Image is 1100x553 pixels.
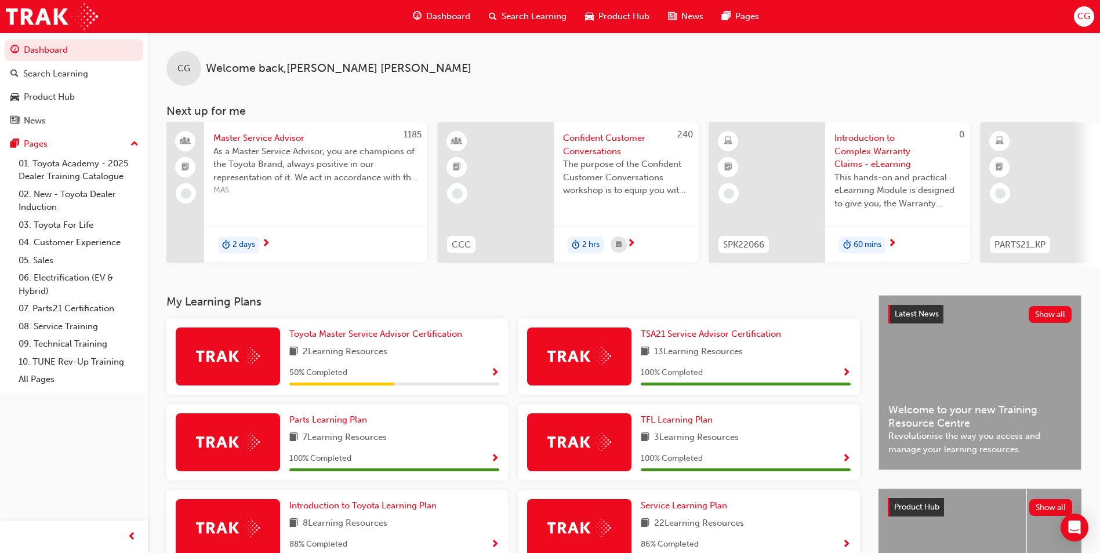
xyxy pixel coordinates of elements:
[713,5,768,28] a: pages-iconPages
[303,345,387,359] span: 2 Learning Resources
[10,92,19,103] span: car-icon
[724,160,732,175] span: booktick-icon
[289,431,298,445] span: book-icon
[888,305,1072,323] a: Latest NewsShow all
[181,188,191,199] span: learningRecordVerb_NONE-icon
[959,129,964,140] span: 0
[1074,6,1094,27] button: CG
[641,345,649,359] span: book-icon
[213,145,418,184] span: As a Master Service Advisor, you are champions of the Toyota Brand, always positive in our repres...
[616,238,622,252] span: calendar-icon
[1029,306,1072,323] button: Show all
[843,238,851,253] span: duration-icon
[130,137,139,152] span: up-icon
[1077,10,1090,23] span: CG
[262,239,270,249] span: next-icon
[585,9,594,24] span: car-icon
[854,238,881,252] span: 60 mins
[453,160,461,175] span: booktick-icon
[289,499,441,512] a: Introduction to Toyota Learning Plan
[5,86,143,108] a: Product Hub
[491,368,499,379] span: Show Progress
[14,216,143,234] a: 03. Toyota For Life
[547,433,611,451] img: Trak
[181,160,190,175] span: booktick-icon
[681,10,703,23] span: News
[491,454,499,464] span: Show Progress
[289,413,372,427] a: Parts Learning Plan
[289,366,347,380] span: 50 % Completed
[842,452,851,466] button: Show Progress
[842,454,851,464] span: Show Progress
[5,63,143,85] a: Search Learning
[452,188,463,199] span: learningRecordVerb_NONE-icon
[10,45,19,56] span: guage-icon
[489,9,497,24] span: search-icon
[196,347,260,365] img: Trak
[222,238,230,253] span: duration-icon
[491,366,499,380] button: Show Progress
[834,171,961,210] span: This hands-on and practical eLearning Module is designed to give you, the Warranty Administrator/...
[5,39,143,61] a: Dashboard
[24,90,75,104] div: Product Hub
[842,366,851,380] button: Show Progress
[641,500,727,511] span: Service Learning Plan
[722,9,731,24] span: pages-icon
[888,498,1072,516] a: Product HubShow all
[641,413,717,427] a: TFL Learning Plan
[166,122,427,263] a: 1185Master Service AdvisorAs a Master Service Advisor, you are champions of the Toyota Brand, alw...
[995,188,1005,199] span: learningRecordVerb_NONE-icon
[491,540,499,550] span: Show Progress
[994,238,1045,252] span: PARTS21_KP
[709,122,970,263] a: 0SPK22066Introduction to Complex Warranty Claims - eLearningThis hands-on and practical eLearning...
[23,67,88,81] div: Search Learning
[404,5,480,28] a: guage-iconDashboard
[834,132,961,171] span: Introduction to Complex Warranty Claims - eLearning
[10,69,19,79] span: search-icon
[659,5,713,28] a: news-iconNews
[888,239,896,249] span: next-icon
[303,516,387,531] span: 8 Learning Resources
[181,134,190,149] span: people-icon
[128,530,136,544] span: prev-icon
[1029,499,1073,516] button: Show all
[426,10,470,23] span: Dashboard
[289,538,347,551] span: 88 % Completed
[895,309,939,319] span: Latest News
[627,239,636,249] span: next-icon
[842,540,851,550] span: Show Progress
[166,295,860,308] h3: My Learning Plans
[996,160,1004,175] span: booktick-icon
[668,9,677,24] span: news-icon
[641,538,699,551] span: 86 % Completed
[14,318,143,336] a: 08. Service Training
[1061,514,1088,541] div: Open Intercom Messenger
[888,403,1072,430] span: Welcome to your new Training Resource Centre
[5,133,143,155] button: Pages
[196,433,260,451] img: Trak
[438,122,699,263] a: 240CCCConfident Customer ConversationsThe purpose of the Confident Customer Conversations worksho...
[996,134,1004,149] span: learningResourceType_ELEARNING-icon
[10,116,19,126] span: news-icon
[641,414,713,425] span: TFL Learning Plan
[14,234,143,252] a: 04. Customer Experience
[5,110,143,132] a: News
[641,329,781,339] span: TSA21 Service Advisor Certification
[677,129,693,140] span: 240
[563,158,689,197] span: The purpose of the Confident Customer Conversations workshop is to equip you with tools to commun...
[547,347,611,365] img: Trak
[582,238,600,252] span: 2 hrs
[654,431,739,445] span: 3 Learning Resources
[894,502,939,512] span: Product Hub
[576,5,659,28] a: car-iconProduct Hub
[6,3,98,30] img: Trak
[413,9,422,24] span: guage-icon
[289,345,298,359] span: book-icon
[404,129,422,140] span: 1185
[641,499,732,512] a: Service Learning Plan
[289,414,367,425] span: Parts Learning Plan
[842,537,851,552] button: Show Progress
[724,134,732,149] span: learningResourceType_ELEARNING-icon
